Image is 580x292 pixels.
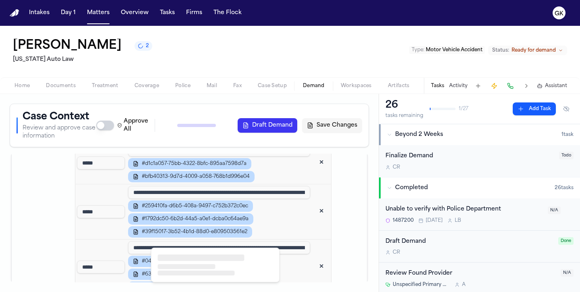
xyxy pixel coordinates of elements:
[128,171,255,182] button: #bfb40313-9d7d-4009-a058-768b1d996e04
[558,237,574,245] span: Done
[379,177,580,198] button: Completed26tasks
[459,106,468,112] span: 1 / 27
[426,48,483,52] span: Motor Vehicle Accident
[426,217,443,224] span: [DATE]
[512,47,556,54] span: Ready for demand
[488,46,567,55] button: Change status from Ready for demand
[128,200,253,212] button: #259410fa-d6b5-408a-9497-c752b372c0ec
[385,237,553,246] div: Draft Demand
[175,83,191,89] span: Police
[505,80,516,92] button: Make a Call
[393,282,450,288] span: Unspecified Primary Care Provider
[210,6,245,20] button: The Flock
[128,256,248,267] button: #049d4916-ce87-4f5a-b7d9-1d0f51f292f3
[26,6,53,20] button: Intakes
[548,206,561,214] span: N/A
[135,83,159,89] span: Coverage
[23,124,96,140] p: Review and approve case information
[379,145,580,177] div: Open task: Finalize Demand
[303,83,325,89] span: Demand
[513,102,556,115] button: Add Task
[462,282,466,288] span: A
[537,83,567,89] button: Assistant
[314,260,329,274] button: Remove code
[385,269,556,278] div: Review Found Provider
[10,9,19,17] img: Finch Logo
[393,164,400,171] span: C R
[46,83,76,89] span: Documents
[385,99,423,112] div: 26
[559,102,574,115] button: Hide completed tasks (⌘⇧H)
[183,6,205,20] button: Firms
[431,83,444,89] button: Tasks
[117,117,150,133] label: Approve All
[238,118,297,133] button: Draft Demand
[13,55,152,65] h2: [US_STATE] Auto Law
[13,39,122,53] h1: [PERSON_NAME]
[379,198,580,231] div: Open task: Unable to verify with Police Department
[341,83,372,89] span: Workspaces
[449,83,468,89] button: Activity
[492,47,509,54] span: Status:
[561,269,574,277] span: N/A
[555,185,574,191] span: 26 task s
[14,83,30,89] span: Home
[472,80,484,92] button: Add Task
[314,156,329,170] button: Remove code
[92,83,118,89] span: Treatment
[135,41,152,51] button: 2 active tasks
[258,83,287,89] span: Case Setup
[395,131,443,139] span: Beyond 2 Weeks
[393,249,400,256] span: C R
[207,83,217,89] span: Mail
[84,6,113,20] button: Matters
[302,118,362,133] button: Save Changes
[58,6,79,20] button: Day 1
[412,48,425,52] span: Type :
[409,46,485,54] button: Edit Type: Motor Vehicle Accident
[561,131,574,138] span: 1 task
[128,158,251,169] button: #d1c1a057-75bb-4322-8bfc-895aa7598d7a
[385,205,543,214] div: Unable to verify with Police Department
[379,231,580,263] div: Open task: Draft Demand
[157,6,178,20] button: Tasks
[559,152,574,159] span: Todo
[233,83,242,89] span: Fax
[489,80,500,92] button: Create Immediate Task
[23,111,96,123] h1: Case Context
[118,6,152,20] button: Overview
[128,269,249,280] button: #63d7d110-09aa-4874-bf14-adecefbe4ee4
[10,9,19,17] a: Home
[146,43,149,49] span: 2
[395,184,428,192] span: Completed
[379,124,580,145] button: Beyond 2 Weeks1task
[314,204,329,219] button: Remove code
[128,213,253,225] button: #1792dc50-6b2d-44a5-a0e1-dcba0c64ae9a
[13,39,122,53] button: Edit matter name
[393,217,414,224] span: 1487200
[128,226,252,238] button: #39f15017-3b52-4b1d-88d0-e809503561e2
[385,152,554,161] div: Finalize Demand
[545,83,567,89] span: Assistant
[385,113,423,119] div: tasks remaining
[388,83,410,89] span: Artifacts
[455,217,461,224] span: L B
